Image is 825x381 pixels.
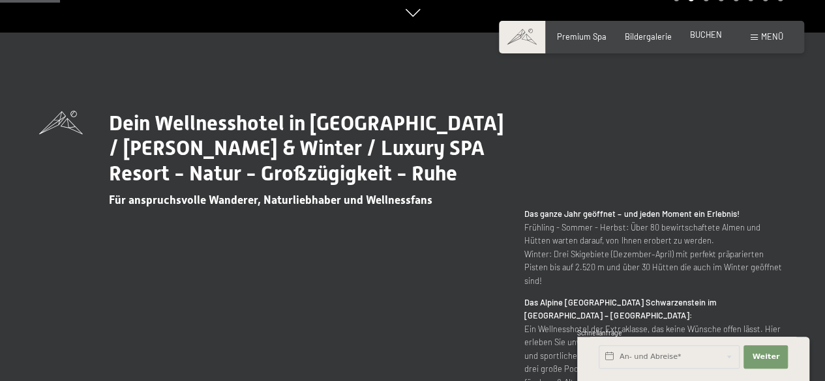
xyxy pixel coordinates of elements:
[625,31,672,42] a: Bildergalerie
[524,207,786,287] p: Frühling - Sommer - Herbst: Über 80 bewirtschaftete Almen und Hütten warten darauf, von Ihnen ero...
[577,329,622,337] span: Schnellanfrage
[524,208,739,219] strong: Das ganze Jahr geöffnet – und jeden Moment ein Erlebnis!
[761,31,783,42] span: Menü
[690,29,722,40] a: BUCHEN
[743,345,788,369] button: Weiter
[557,31,607,42] a: Premium Spa
[109,193,432,206] span: Für anspruchsvolle Wanderer, Naturliebhaber und Wellnessfans
[752,352,779,362] span: Weiter
[109,111,504,186] span: Dein Wellnesshotel in [GEOGRAPHIC_DATA] / [PERSON_NAME] & Winter / Luxury SPA Resort - Natur - Gr...
[524,297,716,320] strong: Das Alpine [GEOGRAPHIC_DATA] Schwarzenstein im [GEOGRAPHIC_DATA] – [GEOGRAPHIC_DATA]:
